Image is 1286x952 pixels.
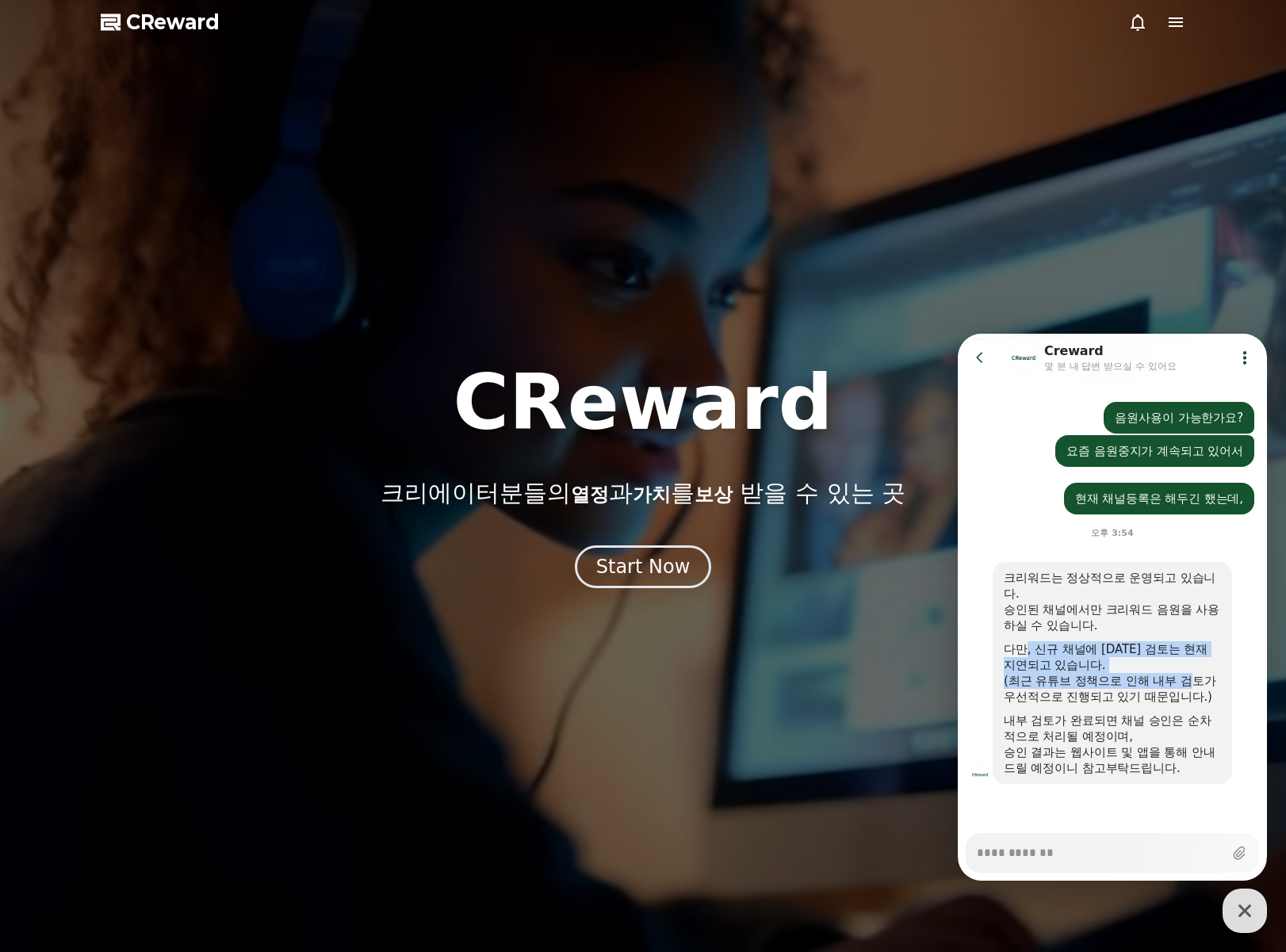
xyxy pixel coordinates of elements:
a: Start Now [575,561,712,576]
span: 보상 [695,484,733,506]
span: 열정 [571,484,609,506]
span: CReward [126,10,220,35]
button: Start Now [575,545,712,588]
iframe: Channel chat [958,334,1267,881]
h1: CReward [453,365,832,441]
a: CReward [101,10,220,35]
span: 가치 [633,484,671,506]
p: 크리에이터분들의 과 를 받을 수 있는 곳 [381,479,905,507]
div: Start Now [596,554,691,579]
